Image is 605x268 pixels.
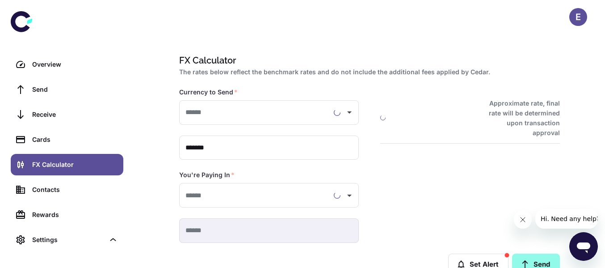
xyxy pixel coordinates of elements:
div: Receive [32,110,118,119]
a: Send [11,79,123,100]
a: Overview [11,54,123,75]
div: Rewards [32,210,118,220]
a: Receive [11,104,123,125]
button: Open [343,189,356,202]
div: Settings [32,235,105,245]
div: Send [32,85,118,94]
div: Contacts [32,185,118,195]
div: Cards [32,135,118,145]
h1: FX Calculator [179,54,556,67]
label: Currency to Send [179,88,238,97]
iframe: Close message [514,211,532,229]
h6: Approximate rate, final rate will be determined upon transaction approval [479,98,560,138]
a: Rewards [11,204,123,225]
iframe: Message from company [535,209,598,229]
a: FX Calculator [11,154,123,175]
div: Settings [11,229,123,251]
a: Cards [11,129,123,150]
iframe: Button to launch messaging window [569,232,598,261]
label: You're Paying In [179,170,235,179]
button: Open [343,106,356,119]
span: Hi. Need any help? [5,6,64,13]
a: Contacts [11,179,123,200]
div: FX Calculator [32,160,118,170]
button: E [569,8,587,26]
div: Overview [32,60,118,69]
